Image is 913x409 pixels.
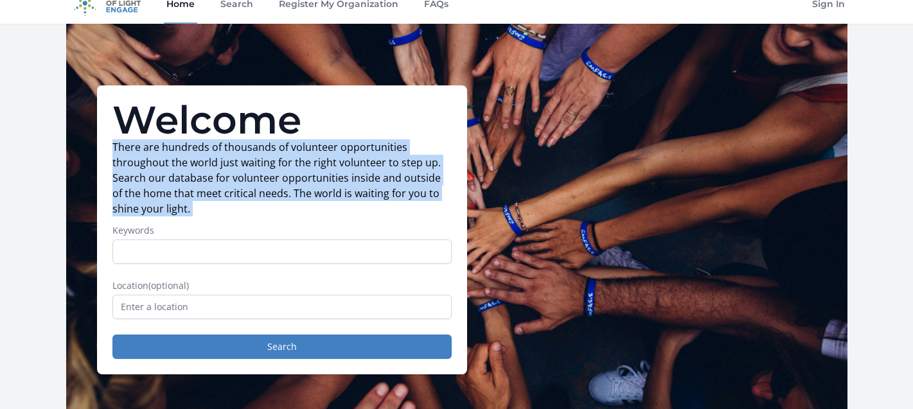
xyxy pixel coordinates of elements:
[112,335,452,359] button: Search
[148,279,189,292] span: (optional)
[112,139,452,216] p: There are hundreds of thousands of volunteer opportunities throughout the world just waiting for ...
[112,279,452,292] label: Location
[112,101,452,139] h1: Welcome
[112,295,452,319] input: Enter a location
[112,224,452,237] label: Keywords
